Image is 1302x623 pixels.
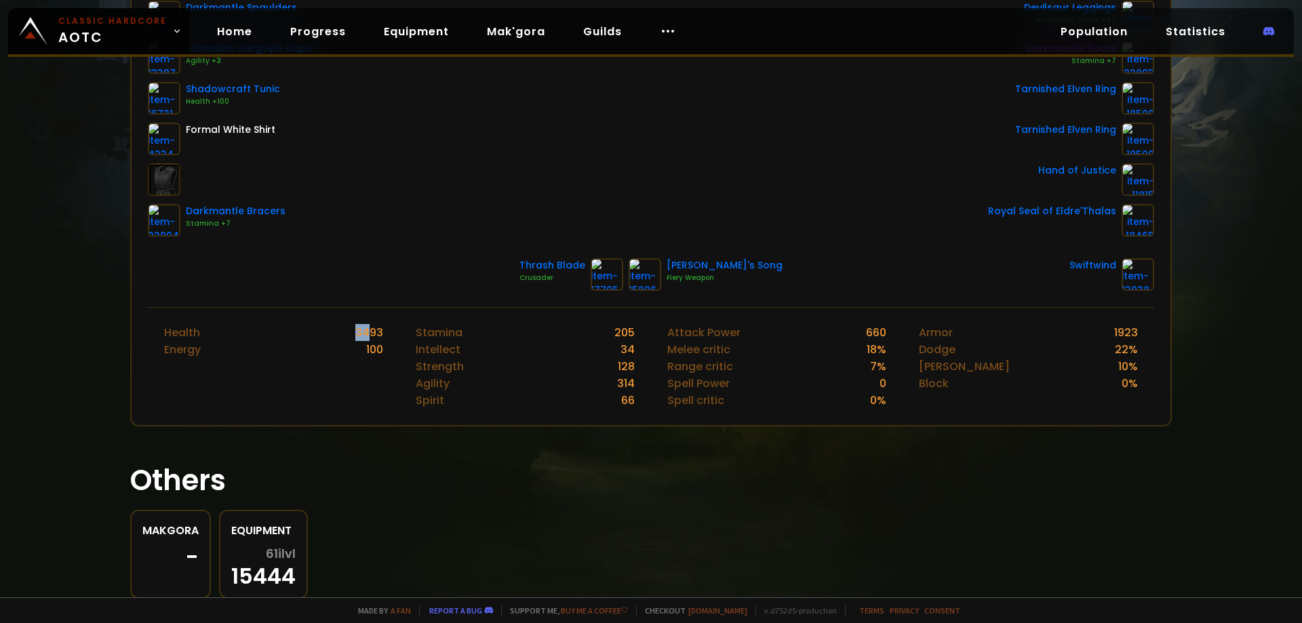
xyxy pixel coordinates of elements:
[130,510,211,599] a: Makgora-
[416,341,460,358] div: Intellect
[148,204,180,237] img: item-22004
[1118,358,1138,375] div: 10 %
[416,392,444,409] div: Spirit
[58,15,167,27] small: Classic Hardcore
[667,375,730,392] div: Spell Power
[561,605,628,616] a: Buy me a coffee
[1122,375,1138,392] div: 0 %
[1122,204,1154,237] img: item-18465
[629,258,661,291] img: item-15806
[186,218,285,229] div: Stamina +7
[1122,163,1154,196] img: item-11815
[924,605,960,616] a: Consent
[164,324,200,341] div: Health
[867,341,886,358] div: 18 %
[667,358,733,375] div: Range critic
[186,96,280,107] div: Health +100
[519,273,585,283] div: Crusader
[219,510,308,599] a: Equipment61ilvl15444
[919,324,953,341] div: Armor
[519,258,585,273] div: Thrash Blade
[870,358,886,375] div: 7 %
[620,341,635,358] div: 34
[667,258,783,273] div: [PERSON_NAME]'s Song
[1122,258,1154,291] img: item-13038
[1026,56,1116,66] div: Stamina +7
[416,375,450,392] div: Agility
[58,15,167,47] span: AOTC
[355,324,383,341] div: 3493
[416,324,462,341] div: Stamina
[1024,1,1116,15] div: Devilsaur Leggings
[164,341,201,358] div: Energy
[142,522,199,539] div: Makgora
[866,324,886,341] div: 660
[366,341,383,358] div: 100
[617,375,635,392] div: 314
[266,547,296,561] span: 61 ilvl
[501,605,628,616] span: Support me,
[636,605,747,616] span: Checkout
[1122,82,1154,115] img: item-18500
[391,605,411,616] a: a fan
[667,341,730,358] div: Melee critic
[919,341,955,358] div: Dodge
[859,605,884,616] a: Terms
[148,41,180,74] img: item-13397
[186,82,280,96] div: Shadowcraft Tunic
[1122,123,1154,155] img: item-18500
[186,123,275,137] div: Formal White Shirt
[1155,18,1236,45] a: Statistics
[890,605,919,616] a: Privacy
[142,547,199,567] div: -
[1038,163,1116,178] div: Hand of Justice
[1115,341,1138,358] div: 22 %
[148,123,180,155] img: item-4334
[476,18,556,45] a: Mak'gora
[416,358,464,375] div: Strength
[870,392,886,409] div: 0 %
[130,459,1172,502] h1: Others
[667,273,783,283] div: Fiery Weapon
[1114,324,1138,341] div: 1923
[186,1,297,15] div: Darkmantle Spaulders
[688,605,747,616] a: [DOMAIN_NAME]
[755,605,837,616] span: v. d752d5 - production
[231,547,296,586] div: 15444
[279,18,357,45] a: Progress
[1050,18,1139,45] a: Population
[148,82,180,115] img: item-16721
[231,522,296,539] div: Equipment
[880,375,886,392] div: 0
[919,375,949,392] div: Block
[206,18,263,45] a: Home
[8,8,190,54] a: Classic HardcoreAOTC
[373,18,460,45] a: Equipment
[572,18,633,45] a: Guilds
[1069,258,1116,273] div: Swiftwind
[591,258,623,291] img: item-17705
[614,324,635,341] div: 205
[988,204,1116,218] div: Royal Seal of Eldre'Thalas
[1015,82,1116,96] div: Tarnished Elven Ring
[618,358,635,375] div: 128
[1122,41,1154,74] img: item-22003
[186,204,285,218] div: Darkmantle Bracers
[350,605,411,616] span: Made by
[429,605,482,616] a: Report a bug
[667,324,741,341] div: Attack Power
[1015,123,1116,137] div: Tarnished Elven Ring
[186,56,313,66] div: Agility +3
[621,392,635,409] div: 66
[667,392,724,409] div: Spell critic
[919,358,1010,375] div: [PERSON_NAME]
